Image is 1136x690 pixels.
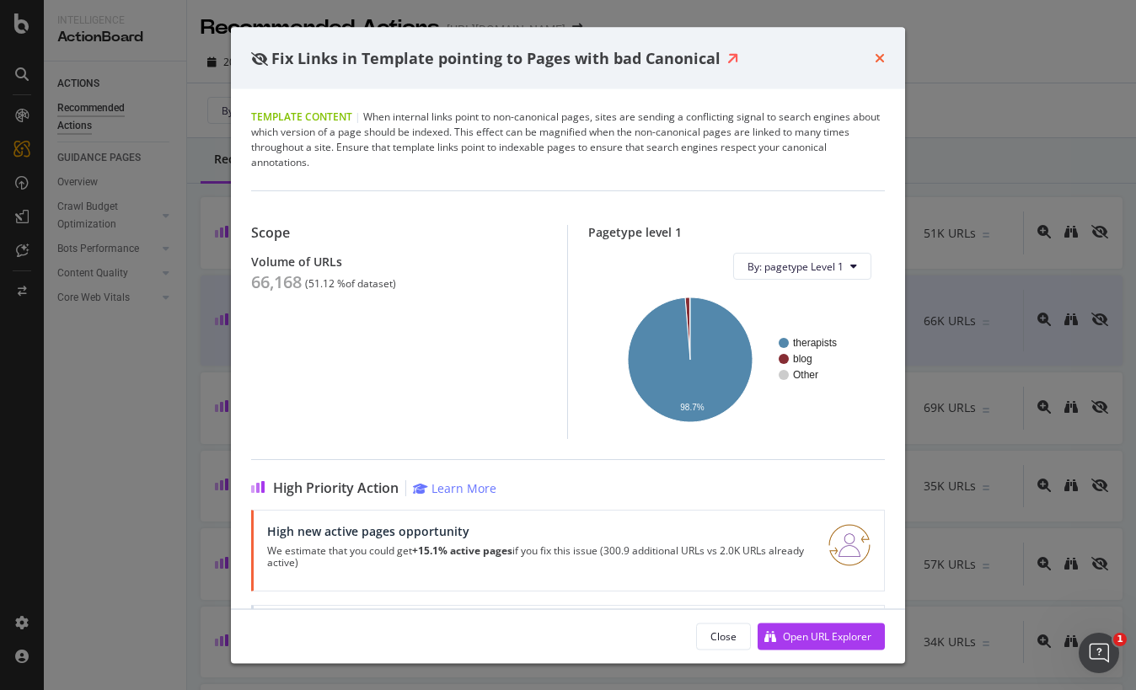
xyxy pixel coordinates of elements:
div: modal [231,27,905,663]
text: 98.7% [680,403,704,412]
img: RO06QsNG.png [828,524,871,566]
text: therapists [793,337,837,349]
div: Scope [251,225,547,241]
div: Pagetype level 1 [588,225,885,239]
div: Close [710,628,737,643]
text: blog [793,353,812,365]
svg: A chart. [602,293,871,425]
button: By: pagetype Level 1 [733,253,871,280]
div: High new active pages opportunity [267,524,808,538]
div: Volume of URLs [251,254,547,269]
span: Template Content [251,110,352,124]
span: High Priority Action [273,480,399,496]
div: ( 51.12 % of dataset ) [305,278,396,290]
div: Open URL Explorer [783,628,871,643]
div: times [875,47,885,69]
span: 1 [1113,633,1127,646]
span: Fix Links in Template pointing to Pages with bad Canonical [271,47,721,67]
button: Close [696,623,751,650]
div: When internal links point to non-canonical pages, sites are sending a conflicting signal to searc... [251,110,885,170]
p: We estimate that you could get if you fix this issue (300.9 additional URLs vs 2.0K URLs already ... [267,545,808,569]
span: By: pagetype Level 1 [748,259,844,273]
iframe: Intercom live chat [1079,633,1119,673]
div: Learn More [431,480,496,496]
a: Learn More [413,480,496,496]
button: Open URL Explorer [758,623,885,650]
text: Other [793,369,818,381]
div: eye-slash [251,51,268,65]
strong: +15.1% active pages [412,543,512,558]
div: 66,168 [251,272,302,292]
span: | [355,110,361,124]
